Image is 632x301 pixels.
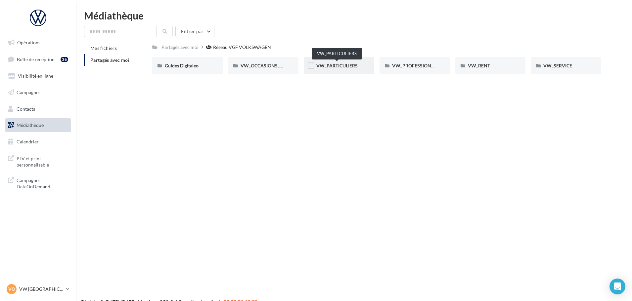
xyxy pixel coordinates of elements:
span: Mes fichiers [90,45,117,51]
span: Campagnes DataOnDemand [17,176,68,190]
div: 36 [61,57,68,62]
a: Médiathèque [4,118,72,132]
span: Opérations [17,40,40,45]
span: VW_SERVICE [543,63,572,68]
span: Médiathèque [17,122,44,128]
a: Contacts [4,102,72,116]
span: VW_PARTICULIERS [316,63,358,68]
a: VO VW [GEOGRAPHIC_DATA] [5,283,71,295]
span: VO [8,286,15,292]
div: Open Intercom Messenger [609,279,625,294]
a: Boîte de réception36 [4,52,72,66]
span: VW_PROFESSIONNELS [392,63,442,68]
div: VW_PARTICULIERS [312,48,362,59]
span: Visibilité en ligne [18,73,53,79]
a: Calendrier [4,135,72,149]
span: Campagnes [17,90,40,95]
div: Réseau VGF VOLKSWAGEN [213,44,271,51]
span: Partagés avec moi [90,57,129,63]
span: Guides Digitaleo [165,63,199,68]
button: Filtrer par [175,26,214,37]
span: PLV et print personnalisable [17,154,68,168]
span: VW_RENT [468,63,490,68]
div: Médiathèque [84,11,624,20]
a: Campagnes [4,86,72,99]
span: Contacts [17,106,35,111]
div: Partagés avec moi [161,44,199,51]
span: Calendrier [17,139,39,144]
a: Opérations [4,36,72,50]
a: PLV et print personnalisable [4,151,72,171]
span: Boîte de réception [17,56,55,62]
a: Campagnes DataOnDemand [4,173,72,193]
a: Visibilité en ligne [4,69,72,83]
p: VW [GEOGRAPHIC_DATA] [19,286,63,292]
span: VW_OCCASIONS_GARANTIES [241,63,305,68]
